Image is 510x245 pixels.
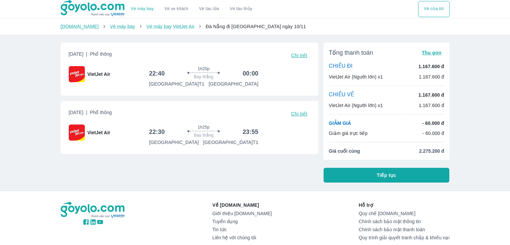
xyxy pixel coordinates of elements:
[419,73,444,80] p: 1.167.600 đ
[212,227,272,232] a: Tin tức
[125,1,258,17] div: choose transportation mode
[422,120,444,127] p: - 60.000 đ
[329,73,383,80] p: VietJet Air (Người lớn) x1
[61,24,99,29] a: [DOMAIN_NAME]
[149,139,199,146] p: [GEOGRAPHIC_DATA]
[212,235,272,240] a: Liên hệ với chúng tôi
[359,235,450,240] a: Quy trình giải quyết tranh chấp & khiếu nại
[329,63,353,70] p: CHIỀU ĐI
[149,128,165,136] h6: 22:30
[86,51,88,57] span: |
[131,6,154,11] a: Vé máy bay
[359,219,450,224] a: Chính sách bảo mật thông tin
[329,120,351,127] p: GIẢM GIÁ
[329,102,383,109] p: VietJet Air (Người lớn) x1
[377,172,396,179] span: Tiếp tục
[291,53,307,58] span: Chi tiết
[212,211,272,216] a: Giới thiệu [DOMAIN_NAME]
[194,1,225,17] a: Vé tàu lửa
[243,69,259,78] h6: 00:00
[90,51,112,57] span: Phổ thông
[69,109,112,118] span: [DATE]
[291,111,307,116] span: Chi tiết
[61,23,450,30] nav: breadcrumb
[61,202,126,218] img: logo
[198,66,210,71] span: 1h20p
[329,130,368,137] p: Giảm giá trực tiếp
[419,102,444,109] p: 1.167.600 đ
[288,109,310,118] button: Chi tiết
[209,81,258,87] p: [GEOGRAPHIC_DATA]
[329,91,354,99] p: CHIỀU VỀ
[110,24,135,29] a: Vé máy bay
[149,69,165,78] h6: 22:40
[418,63,444,70] p: 1.167.600 đ
[422,130,444,137] p: - 60.000 đ
[419,48,444,57] button: Thu gọn
[88,71,110,78] span: VietJet Air
[324,168,450,183] button: Tiếp tục
[224,1,258,17] button: Vé tàu thủy
[212,219,272,224] a: Tuyển dụng
[418,1,449,17] button: Vé của tôi
[359,211,450,216] a: Quy chế [DOMAIN_NAME]
[418,92,444,98] p: 1.167.600 đ
[69,51,112,60] span: [DATE]
[419,148,444,154] span: 2.275.200 đ
[149,81,204,87] p: [GEOGRAPHIC_DATA] T1
[359,202,450,208] p: Hỗ trợ
[212,202,272,208] p: Về [DOMAIN_NAME]
[359,227,450,232] a: Chính sách bảo mật thanh toán
[418,1,449,17] div: choose transportation mode
[329,148,360,154] span: Giá cuối cùng
[422,50,442,55] span: Thu gọn
[198,125,210,130] span: 1h25p
[243,128,259,136] h6: 23:55
[146,24,194,29] a: Vé máy bay VietJet Air
[329,49,373,57] span: Tổng thanh toán
[194,74,214,80] span: Bay thẳng
[288,51,310,60] button: Chi tiết
[206,24,306,29] span: Đà Nẵng đi [GEOGRAPHIC_DATA] ngày 10/11
[90,110,112,115] span: Phổ thông
[86,110,88,115] span: |
[88,129,110,136] span: VietJet Air
[203,139,259,146] p: [GEOGRAPHIC_DATA] T1
[194,133,214,138] span: Bay thẳng
[164,6,188,11] a: Vé xe khách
